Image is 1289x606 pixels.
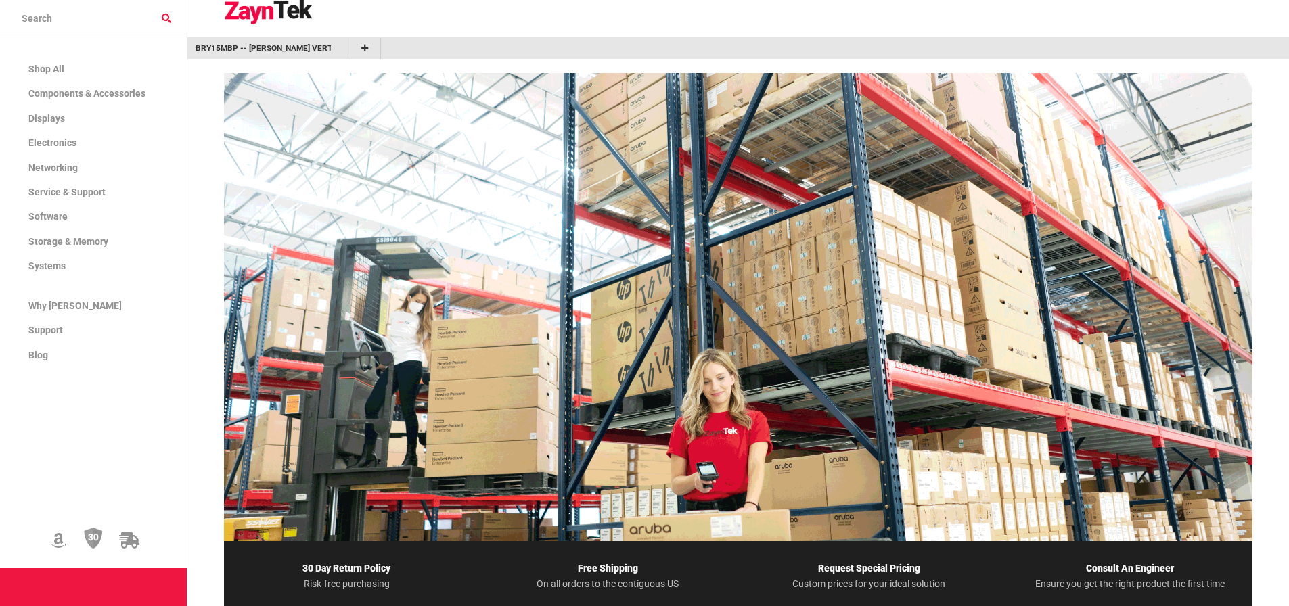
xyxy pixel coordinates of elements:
[28,187,106,197] span: Service & Support
[28,88,145,99] span: Components & Accessories
[224,578,469,590] p: Risk-free purchasing
[28,325,63,335] span: Support
[746,560,991,578] p: Request Special Pricing
[746,578,991,590] p: Custom prices for your ideal solution
[84,527,103,550] img: 30 Day Return Policy
[485,560,730,578] p: Free Shipping
[28,236,108,247] span: Storage & Memory
[28,260,66,271] span: Systems
[485,578,730,590] p: On all orders to the contiguous US
[224,560,469,578] p: 30 Day Return Policy
[1008,560,1252,578] p: Consult An Engineer
[28,113,65,124] span: Displays
[28,350,48,360] span: Blog
[331,42,340,55] a: Remove Bookmark
[28,137,76,148] span: Electronics
[28,162,78,173] span: Networking
[196,42,331,55] a: go to /product/bry15mbp-brydge-vertical-dock-docking-station-notebook-stand-2-x-thunderbolt-for-a...
[28,64,64,74] span: Shop All
[28,211,68,222] span: Software
[28,300,122,311] span: Why [PERSON_NAME]
[1008,578,1252,590] p: Ensure you get the right product the first time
